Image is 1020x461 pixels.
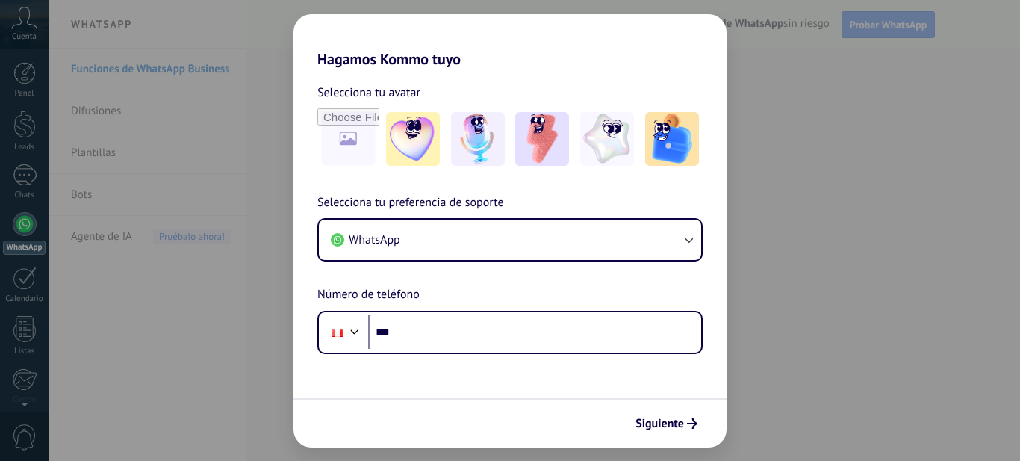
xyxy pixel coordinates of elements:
h2: Hagamos Kommo tuyo [293,14,727,68]
img: -1.jpeg [386,112,440,166]
button: WhatsApp [319,220,701,260]
img: -4.jpeg [580,112,634,166]
img: -3.jpeg [515,112,569,166]
img: -2.jpeg [451,112,505,166]
div: Peru: + 51 [323,317,352,348]
span: Siguiente [635,418,684,429]
span: Selecciona tu avatar [317,83,420,102]
span: Número de teléfono [317,285,420,305]
span: Selecciona tu preferencia de soporte [317,194,504,213]
img: -5.jpeg [645,112,699,166]
button: Siguiente [629,411,704,436]
span: WhatsApp [349,232,400,247]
